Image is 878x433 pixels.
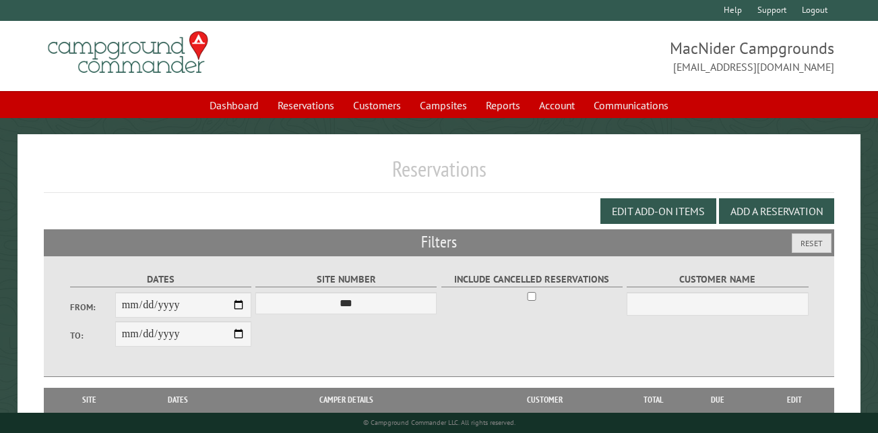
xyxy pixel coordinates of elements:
[478,92,528,118] a: Reports
[70,329,115,342] label: To:
[627,388,681,412] th: Total
[255,272,437,287] label: Site Number
[345,92,409,118] a: Customers
[681,388,755,412] th: Due
[44,26,212,79] img: Campground Commander
[441,272,623,287] label: Include Cancelled Reservations
[412,92,475,118] a: Campsites
[719,198,834,224] button: Add a Reservation
[439,37,834,75] span: MacNider Campgrounds [EMAIL_ADDRESS][DOMAIN_NAME]
[464,388,627,412] th: Customer
[51,388,127,412] th: Site
[70,301,115,314] label: From:
[627,272,808,287] label: Customer Name
[44,229,834,255] h2: Filters
[363,418,515,427] small: © Campground Commander LLC. All rights reserved.
[201,92,267,118] a: Dashboard
[531,92,583,118] a: Account
[228,388,464,412] th: Camper Details
[600,198,716,224] button: Edit Add-on Items
[44,156,834,193] h1: Reservations
[70,272,251,287] label: Dates
[755,388,834,412] th: Edit
[270,92,342,118] a: Reservations
[586,92,677,118] a: Communications
[127,388,228,412] th: Dates
[792,233,832,253] button: Reset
